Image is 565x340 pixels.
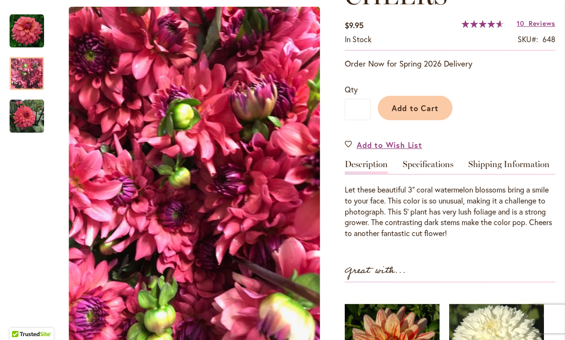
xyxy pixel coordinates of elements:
span: Qty [345,84,358,94]
span: 10 [517,19,524,28]
div: 93% [462,20,504,28]
span: Reviews [529,19,555,28]
button: Add to Cart [378,96,452,120]
div: Detailed Product Info [345,160,555,239]
div: CHEERS [10,5,54,47]
img: CHEERS [10,14,44,48]
span: In stock [345,34,372,44]
span: Add to Wish List [357,139,422,150]
a: 10 Reviews [517,19,555,28]
div: Availability [345,34,372,45]
a: Add to Wish List [345,139,422,150]
span: $9.95 [345,20,363,30]
div: CHEERS [10,90,44,133]
span: Add to Cart [392,103,439,113]
a: Specifications [403,160,453,174]
div: Let these beautiful 3” coral watermelon blossoms bring a smile to your face. This color is so unu... [345,184,555,239]
a: Shipping Information [468,160,550,174]
strong: Great with... [345,263,406,279]
p: Order Now for Spring 2026 Delivery [345,58,555,69]
strong: SKU [518,34,538,44]
img: CHEERS [10,99,44,134]
a: Description [345,160,388,174]
div: 648 [542,34,555,45]
div: CHEERS [10,47,54,90]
